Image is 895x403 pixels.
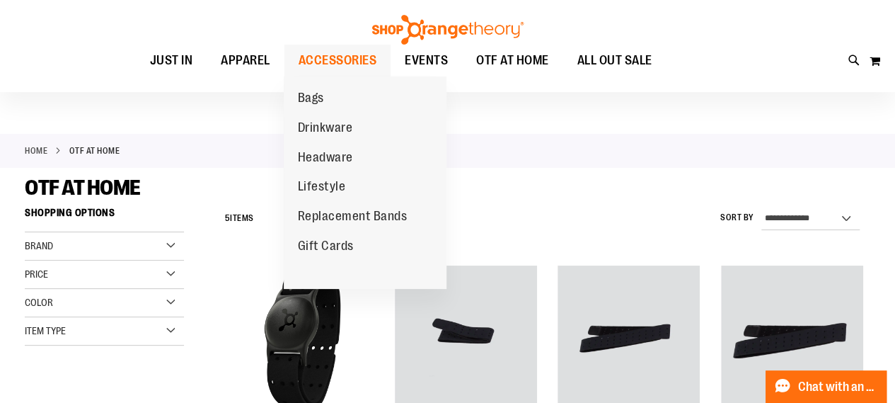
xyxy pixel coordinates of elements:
[298,120,353,138] span: Drinkware
[25,325,66,336] span: Item Type
[221,45,270,76] span: APPAREL
[225,213,231,223] span: 5
[798,380,878,394] span: Chat with an Expert
[69,144,120,157] strong: OTF AT HOME
[405,45,448,76] span: EVENTS
[25,176,141,200] span: OTF AT HOME
[298,239,354,256] span: Gift Cards
[577,45,652,76] span: ALL OUT SALE
[225,208,254,229] h2: Items
[298,150,353,168] span: Headware
[25,268,48,280] span: Price
[298,91,324,108] span: Bags
[298,209,408,227] span: Replacement Bands
[766,370,887,403] button: Chat with an Expert
[25,240,53,251] span: Brand
[298,179,346,197] span: Lifestyle
[150,45,193,76] span: JUST IN
[299,45,377,76] span: ACCESSORIES
[720,212,754,224] label: Sort By
[25,297,53,308] span: Color
[476,45,549,76] span: OTF AT HOME
[25,200,184,232] strong: Shopping Options
[25,144,47,157] a: Home
[370,15,526,45] img: Shop Orangetheory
